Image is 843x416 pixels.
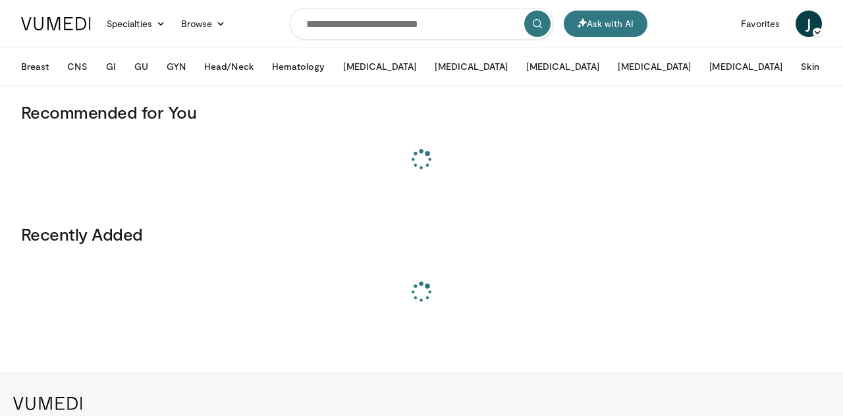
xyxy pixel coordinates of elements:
[98,53,124,80] button: GI
[13,397,82,410] img: VuMedi Logo
[793,53,827,80] button: Skin
[196,53,261,80] button: Head/Neck
[796,11,822,37] a: J
[264,53,333,80] button: Hematology
[290,8,553,40] input: Search topics, interventions
[173,11,234,37] a: Browse
[99,11,173,37] a: Specialties
[21,17,91,30] img: VuMedi Logo
[13,53,57,80] button: Breast
[733,11,788,37] a: Favorites
[159,53,194,80] button: GYN
[427,53,516,80] button: [MEDICAL_DATA]
[21,223,822,245] h3: Recently Added
[610,53,699,80] button: [MEDICAL_DATA]
[701,53,790,80] button: [MEDICAL_DATA]
[59,53,95,80] button: CNS
[126,53,156,80] button: GU
[335,53,424,80] button: [MEDICAL_DATA]
[21,102,822,123] h3: Recommended for You
[518,53,607,80] button: [MEDICAL_DATA]
[564,11,647,37] button: Ask with AI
